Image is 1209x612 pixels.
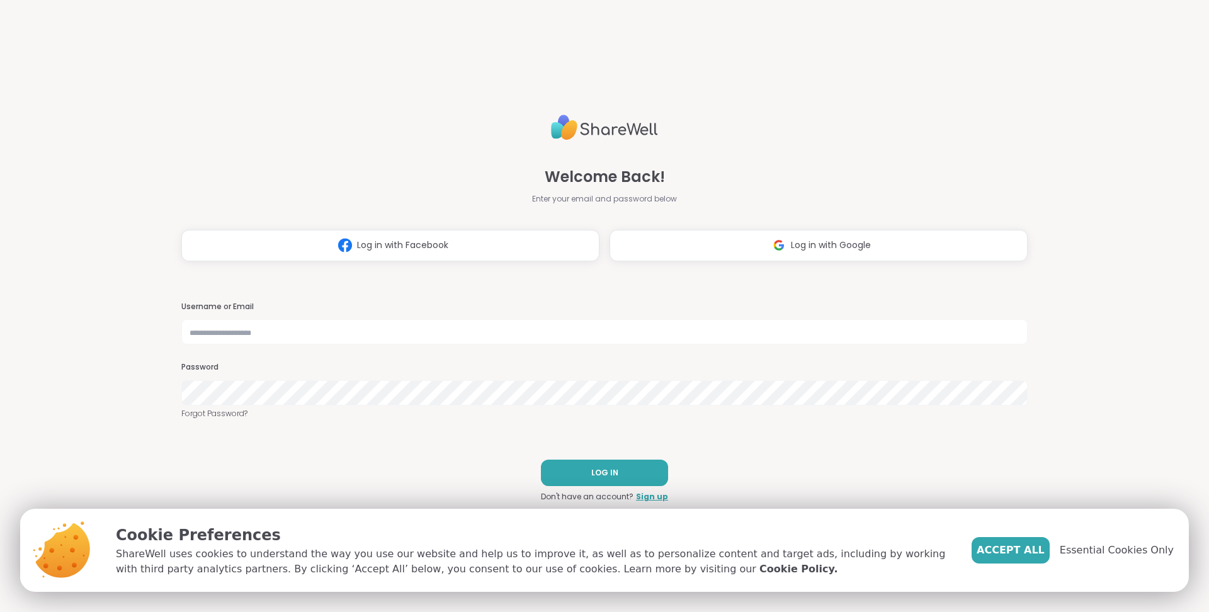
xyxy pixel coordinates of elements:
[116,547,951,577] p: ShareWell uses cookies to understand the way you use our website and help us to improve it, as we...
[333,234,357,257] img: ShareWell Logomark
[541,460,668,486] button: LOG IN
[181,362,1028,373] h3: Password
[532,193,677,205] span: Enter your email and password below
[610,230,1028,261] button: Log in with Google
[977,543,1045,558] span: Accept All
[759,562,837,577] a: Cookie Policy.
[116,524,951,547] p: Cookie Preferences
[357,239,448,252] span: Log in with Facebook
[181,230,599,261] button: Log in with Facebook
[541,491,633,502] span: Don't have an account?
[972,537,1050,564] button: Accept All
[545,166,665,188] span: Welcome Back!
[591,467,618,479] span: LOG IN
[636,491,668,502] a: Sign up
[767,234,791,257] img: ShareWell Logomark
[1060,543,1174,558] span: Essential Cookies Only
[551,110,658,145] img: ShareWell Logo
[791,239,871,252] span: Log in with Google
[181,408,1028,419] a: Forgot Password?
[181,302,1028,312] h3: Username or Email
